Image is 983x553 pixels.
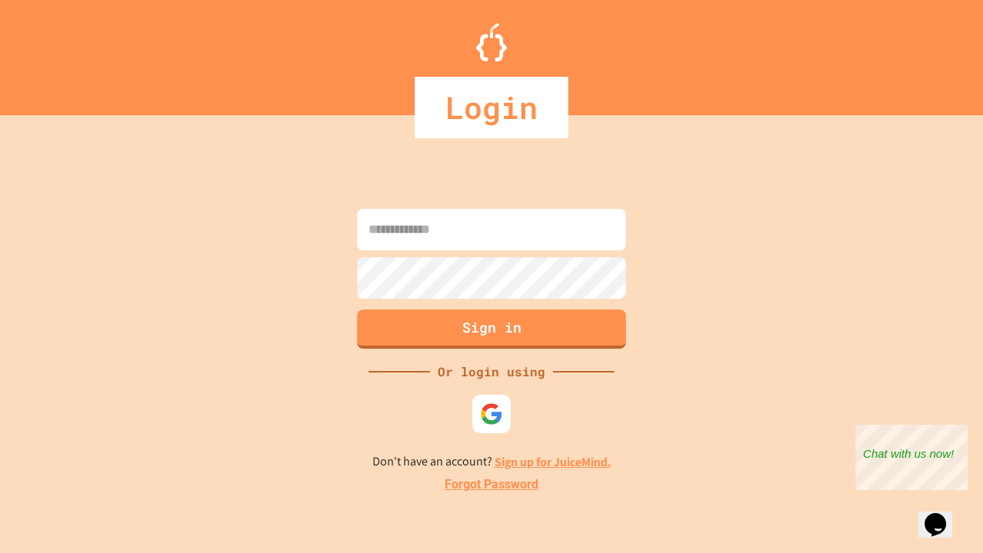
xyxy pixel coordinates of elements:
div: Login [415,77,568,138]
button: Sign in [357,310,626,349]
img: google-icon.svg [480,402,503,426]
a: Sign up for JuiceMind. [495,454,611,470]
a: Forgot Password [445,475,538,494]
iframe: chat widget [856,425,968,490]
iframe: chat widget [918,492,968,538]
div: Or login using [430,363,553,381]
p: Don't have an account? [372,452,611,472]
img: Logo.svg [476,23,507,61]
